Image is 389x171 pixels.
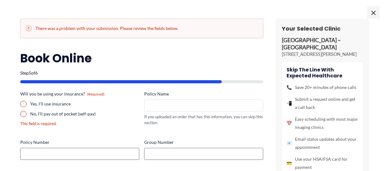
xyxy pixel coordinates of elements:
span: 📧 [287,139,292,147]
span: 📅 [287,119,292,127]
span: 6 [35,70,38,76]
span: 5 [29,70,31,76]
h4: Skip the line with Expected Healthcare [287,67,358,79]
h2: Book Online [20,51,263,66]
label: No, I'll pay out of pocket (self-pay) [30,111,139,117]
li: Submit a request online and get a call back [287,95,358,111]
label: Yes, I'll use insurance [30,101,139,107]
div: This field is required. [20,121,139,127]
label: Group Number [144,139,263,145]
span: 📲 [287,99,292,107]
li: Save 20+ minutes of phone calls [287,83,358,91]
h2: There was a problem with your submission. Please review the fields below. [26,25,258,32]
p: [GEOGRAPHIC_DATA] – [GEOGRAPHIC_DATA] [282,37,363,51]
span: 💳 [287,159,292,167]
label: Policy Number [20,139,139,145]
span: (Required) [87,92,105,96]
span: × [367,6,380,19]
li: Easy scheduling with most major imaging clinics [287,115,358,131]
p: [STREET_ADDRESS][PERSON_NAME] [282,51,363,57]
div: If you uploaded an order that has this information, you can skip this section. [144,114,263,125]
li: Email status updates about your appointment [287,135,358,151]
legend: Will you be using your insurance? [20,91,105,97]
h3: Your Selected Clinic [282,25,363,32]
span: 📞 [287,83,292,91]
p: Step of [20,71,263,75]
label: Policy Name [144,91,263,97]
